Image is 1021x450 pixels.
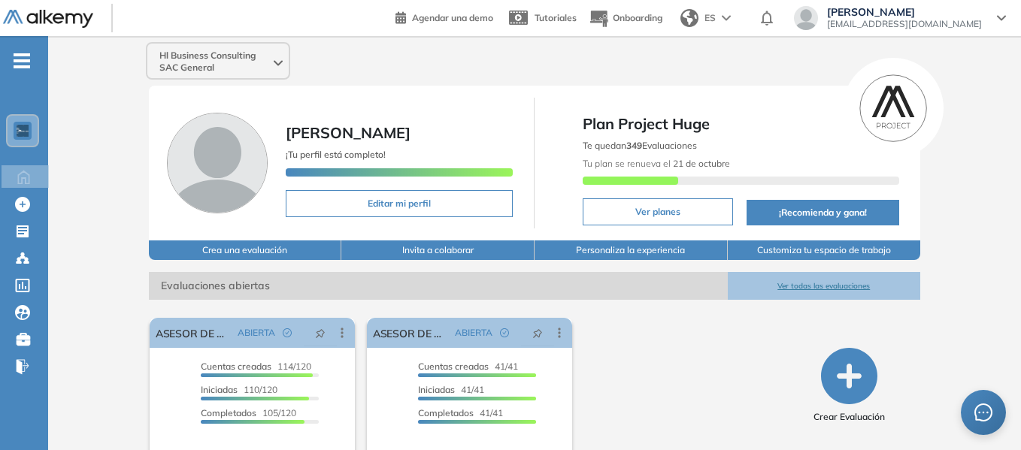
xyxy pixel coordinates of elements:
[535,240,728,260] button: Personaliza la experiencia
[583,158,730,169] span: Tu plan se renueva el
[589,2,662,35] button: Onboarding
[159,50,271,74] span: Hl Business Consulting SAC General
[315,327,326,339] span: pushpin
[728,272,921,300] button: Ver todas las evaluaciones
[14,59,30,62] i: -
[418,384,455,395] span: Iniciadas
[535,12,577,23] span: Tutoriales
[583,140,697,151] span: Te quedan Evaluaciones
[17,125,29,137] img: https://assets.alkemy.org/workspaces/1802/d452bae4-97f6-47ab-b3bf-1c40240bc960.jpg
[418,407,503,418] span: 41/41
[418,384,484,395] span: 41/41
[286,149,386,160] span: ¡Tu perfil está completo!
[671,158,730,169] b: 21 de octubre
[283,328,292,337] span: check-circle
[238,326,275,340] span: ABIERTA
[156,318,232,348] a: ASESOR DE VENTAS
[813,348,885,424] button: Crear Evaluación
[418,361,489,372] span: Cuentas creadas
[201,407,256,418] span: Completados
[680,9,698,27] img: world
[532,327,543,339] span: pushpin
[418,361,518,372] span: 41/41
[304,321,337,345] button: pushpin
[704,11,716,25] span: ES
[149,240,342,260] button: Crea una evaluación
[521,321,554,345] button: pushpin
[827,6,982,18] span: [PERSON_NAME]
[412,12,493,23] span: Agendar una demo
[728,240,921,260] button: Customiza tu espacio de trabajo
[974,403,992,421] span: message
[201,361,311,372] span: 114/120
[827,18,982,30] span: [EMAIL_ADDRESS][DOMAIN_NAME]
[626,140,642,151] b: 349
[813,410,885,424] span: Crear Evaluación
[201,407,296,418] span: 105/120
[613,12,662,23] span: Onboarding
[201,384,277,395] span: 110/120
[395,8,493,26] a: Agendar una demo
[341,240,535,260] button: Invita a colaborar
[3,10,93,29] img: Logo
[583,113,899,135] span: Plan Project Huge
[201,361,271,372] span: Cuentas creadas
[373,318,449,348] a: ASESOR DE VENTAS
[583,198,733,225] button: Ver planes
[747,200,899,225] button: ¡Recomienda y gana!
[149,272,728,300] span: Evaluaciones abiertas
[500,328,509,337] span: check-circle
[722,15,731,21] img: arrow
[286,123,411,142] span: [PERSON_NAME]
[455,326,492,340] span: ABIERTA
[286,190,514,217] button: Editar mi perfil
[418,407,474,418] span: Completados
[167,113,268,213] img: Foto de perfil
[201,384,238,395] span: Iniciadas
